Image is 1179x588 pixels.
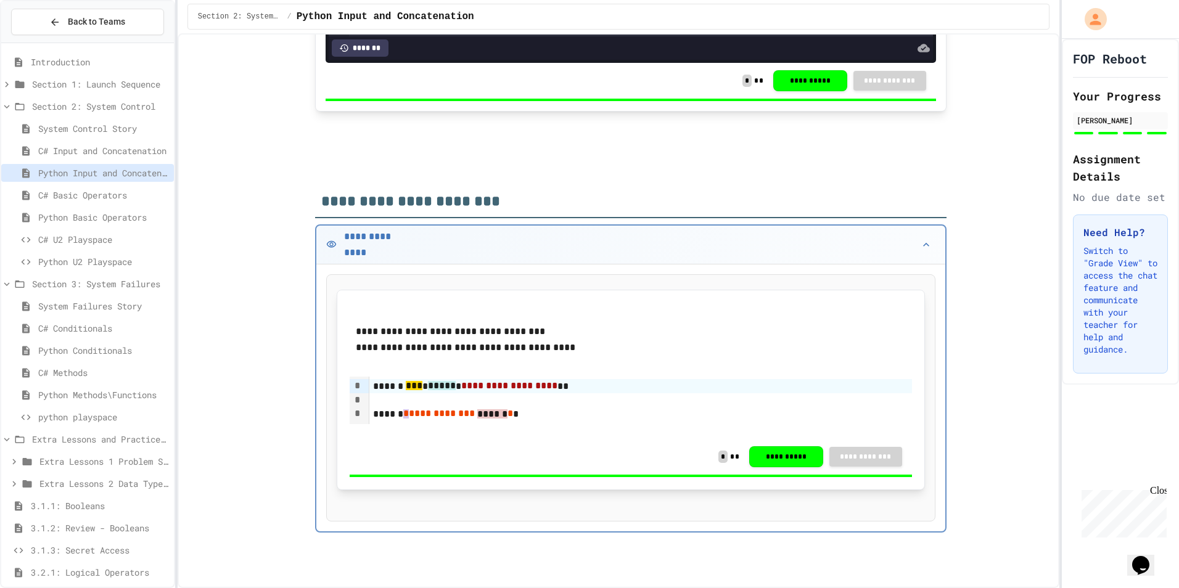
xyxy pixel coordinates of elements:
[68,15,125,28] span: Back to Teams
[38,255,169,268] span: Python U2 Playspace
[39,477,169,490] span: Extra Lessons 2 Data Types, User Input and Math Operators
[31,521,169,534] span: 3.1.2: Review - Booleans
[31,566,169,579] span: 3.2.1: Logical Operators
[31,544,169,557] span: 3.1.3: Secret Access
[32,277,169,290] span: Section 3: System Failures
[1077,115,1164,126] div: [PERSON_NAME]
[38,189,169,202] span: C# Basic Operators
[1072,5,1110,33] div: My Account
[38,166,169,179] span: Python Input and Concatenation
[32,433,169,446] span: Extra Lessons and Practice Python
[1073,150,1168,185] h2: Assignment Details
[38,122,169,135] span: System Control Story
[1077,485,1167,537] iframe: chat widget
[38,344,169,357] span: Python Conditionals
[38,300,169,312] span: System Failures Story
[198,12,282,22] span: Section 2: System Control
[1127,539,1167,576] iframe: chat widget
[297,9,474,24] span: Python Input and Concatenation
[1083,245,1157,356] p: Switch to "Grade View" to access the chat feature and communicate with your teacher for help and ...
[1073,88,1168,105] h2: Your Progress
[32,78,169,91] span: Section 1: Launch Sequence
[38,233,169,246] span: C# U2 Playspace
[38,211,169,224] span: Python Basic Operators
[1073,190,1168,205] div: No due date set
[287,12,291,22] span: /
[32,100,169,113] span: Section 2: System Control
[39,455,169,468] span: Extra Lessons 1 Problem Solving
[38,388,169,401] span: Python Methods\Functions
[1073,50,1147,67] h1: FOP Reboot
[1083,225,1157,240] h3: Need Help?
[11,9,164,35] button: Back to Teams
[38,144,169,157] span: C# Input and Concatenation
[38,366,169,379] span: C# Methods
[5,5,85,78] div: Chat with us now!Close
[38,322,169,335] span: C# Conditionals
[31,55,169,68] span: Introduction
[31,499,169,512] span: 3.1.1: Booleans
[38,410,169,423] span: python playspace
